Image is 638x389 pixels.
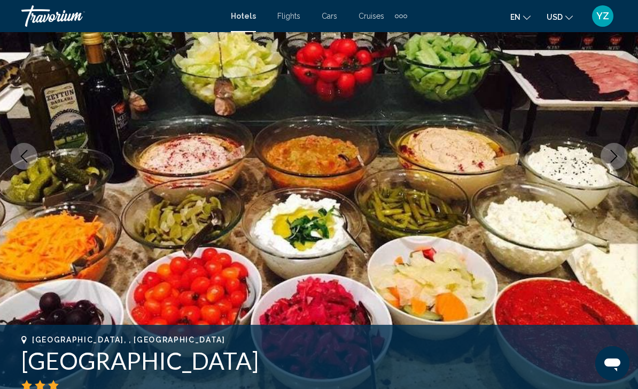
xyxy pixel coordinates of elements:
[231,12,256,20] a: Hotels
[547,9,573,25] button: Change currency
[21,5,220,27] a: Travorium
[11,143,37,170] button: Previous image
[510,9,531,25] button: Change language
[601,143,627,170] button: Next image
[359,12,384,20] a: Cruises
[595,346,629,380] iframe: Кнопка запуска окна обмена сообщениями
[510,13,520,21] span: en
[596,11,609,21] span: YZ
[277,12,300,20] a: Flights
[395,7,407,25] button: Extra navigation items
[32,335,225,344] span: [GEOGRAPHIC_DATA], , [GEOGRAPHIC_DATA]
[589,5,617,27] button: User Menu
[322,12,337,20] a: Cars
[21,347,617,375] h1: [GEOGRAPHIC_DATA]
[547,13,563,21] span: USD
